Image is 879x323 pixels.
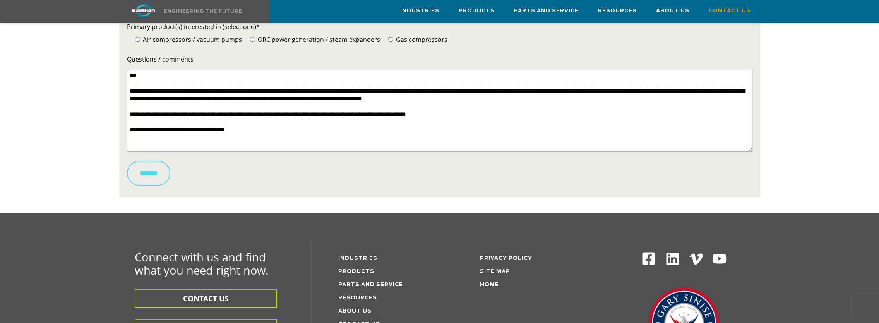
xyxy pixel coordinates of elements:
a: Contact Us [709,0,750,21]
a: Home [480,282,499,287]
a: Privacy Policy [480,256,532,261]
span: Air compressors / vacuum pumps [141,35,242,44]
span: Parts and Service [514,7,579,15]
a: Parts and Service [514,0,579,21]
img: Engineering the future [164,9,242,13]
label: Primary product(s) interested in (select one)* [127,21,752,32]
input: Gas compressors [388,37,393,42]
input: Air compressors / vacuum pumps [135,37,140,42]
a: About Us [656,0,689,21]
img: Youtube [712,251,727,266]
span: About Us [656,7,689,15]
a: Resources [598,0,637,21]
a: Parts and service [338,282,403,287]
span: ORC power generation / steam expanders [256,35,380,44]
span: Contact Us [709,7,750,15]
span: Resources [598,7,637,15]
span: Industries [400,7,439,15]
img: Linkedin [665,251,680,266]
img: Vimeo [689,253,703,265]
span: Gas compressors [394,35,447,44]
a: About Us [338,309,372,314]
span: Connect with us and find what you need right now. [135,249,269,278]
a: Products [338,269,374,274]
a: Products [459,0,495,21]
input: ORC power generation / steam expanders [250,37,255,42]
img: Facebook [641,251,656,266]
img: kaishan logo [115,4,173,17]
label: Questions / comments [127,54,752,65]
a: Site Map [480,269,510,274]
a: Resources [338,296,377,301]
span: Products [459,7,495,15]
button: CONTACT US [135,289,277,308]
a: Industries [338,256,377,261]
a: Industries [400,0,439,21]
